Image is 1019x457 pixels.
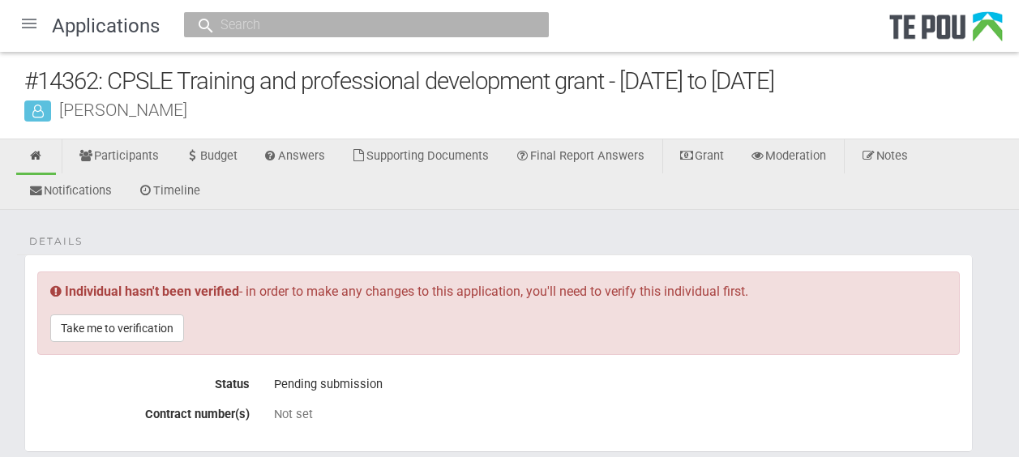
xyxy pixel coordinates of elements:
a: Timeline [126,174,212,210]
a: Grant [667,139,736,175]
span: Details [29,234,83,249]
a: Final Report Answers [503,139,657,175]
a: Notifications [16,174,124,210]
a: Participants [66,139,171,175]
div: #14362: CPSLE Training and professional development grant - [DATE] to [DATE] [24,64,1019,99]
label: Contract number(s) [25,401,262,421]
div: Pending submission [274,371,960,399]
a: Answers [251,139,338,175]
div: Not set [274,407,960,421]
input: Search [216,16,501,33]
div: - in order to make any changes to this application, you'll need to verify this individual first. [37,271,960,355]
label: Status [25,371,262,391]
a: Budget [173,139,250,175]
b: Individual hasn't been verified [65,284,239,299]
div: [PERSON_NAME] [24,101,1019,118]
a: Moderation [738,139,838,175]
a: Notes [849,139,920,175]
a: Take me to verification [50,314,184,342]
a: Supporting Documents [339,139,501,175]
